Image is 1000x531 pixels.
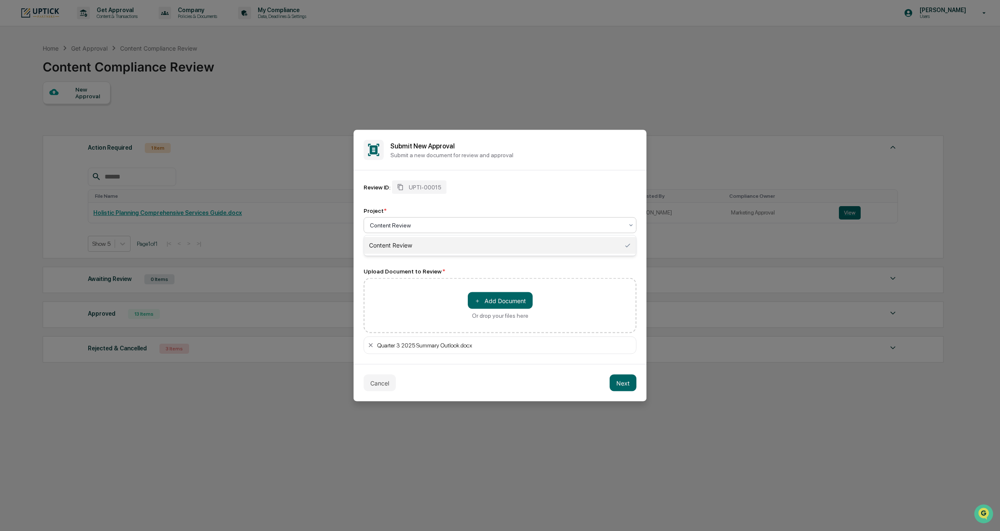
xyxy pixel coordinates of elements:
[364,184,390,191] div: Review ID:
[364,268,636,275] div: Upload Document to Review
[5,102,57,117] a: 🖐️Preclearance
[59,141,101,148] a: Powered byPylon
[28,72,106,79] div: We're available if you need us!
[472,312,528,319] div: Or drop your files here
[28,64,137,72] div: Start new chat
[468,292,533,309] button: Or drop your files here
[142,66,152,77] button: Start new chat
[69,105,104,114] span: Attestations
[17,121,53,130] span: Data Lookup
[83,142,101,148] span: Pylon
[474,296,480,304] span: ＋
[8,122,15,129] div: 🔎
[57,102,107,117] a: 🗄️Attestations
[973,503,996,526] iframe: Open customer support
[8,64,23,79] img: 1746055101610-c473b297-6a78-478c-a979-82029cc54cd1
[364,207,387,214] div: Project
[5,118,56,133] a: 🔎Data Lookup
[364,237,636,254] div: Content Review
[17,105,54,114] span: Preclearance
[390,142,636,150] h2: Submit New Approval
[409,184,441,191] span: UPTI-00015
[390,151,636,158] p: Submit a new document for review and approval
[8,106,15,113] div: 🖐️
[61,106,67,113] div: 🗄️
[364,375,396,391] button: Cancel
[8,18,152,31] p: How can we help?
[377,342,633,349] div: Quarter 3 2025 Summary Outlook.docx
[610,375,636,391] button: Next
